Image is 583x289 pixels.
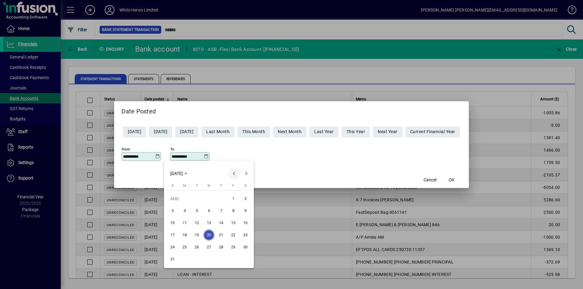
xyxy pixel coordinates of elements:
[183,184,186,188] span: M
[203,217,215,229] button: Wed Aug 13 2025
[227,205,239,217] button: Fri Aug 08 2025
[191,217,202,228] span: 12
[228,242,239,253] span: 29
[239,205,251,217] button: Sat Aug 09 2025
[179,205,190,216] span: 4
[240,205,251,216] span: 9
[168,168,190,179] button: Choose month and year
[220,184,222,188] span: T
[191,205,203,217] button: Tue Aug 05 2025
[240,217,251,228] span: 16
[240,230,251,240] span: 23
[196,184,198,188] span: T
[179,205,191,217] button: Mon Aug 04 2025
[228,217,239,228] span: 15
[239,241,251,253] button: Sat Aug 30 2025
[207,184,210,188] span: W
[216,230,227,240] span: 21
[179,242,190,253] span: 25
[227,229,239,241] button: Fri Aug 22 2025
[179,230,190,240] span: 18
[167,217,178,228] span: 10
[228,205,239,216] span: 8
[203,217,214,228] span: 13
[179,217,191,229] button: Mon Aug 11 2025
[167,254,178,265] span: 31
[215,229,227,241] button: Thu Aug 21 2025
[203,229,215,241] button: Wed Aug 20 2025
[191,205,202,216] span: 5
[215,241,227,253] button: Thu Aug 28 2025
[239,229,251,241] button: Sat Aug 23 2025
[166,205,179,217] button: Sun Aug 03 2025
[227,217,239,229] button: Fri Aug 15 2025
[203,205,214,216] span: 6
[191,230,202,240] span: 19
[216,217,227,228] span: 14
[191,217,203,229] button: Tue Aug 12 2025
[172,184,174,188] span: S
[216,205,227,216] span: 7
[179,229,191,241] button: Mon Aug 18 2025
[240,242,251,253] span: 30
[227,193,239,205] button: Fri Aug 01 2025
[167,205,178,216] span: 3
[215,217,227,229] button: Thu Aug 14 2025
[239,193,251,205] button: Sat Aug 02 2025
[228,167,240,180] button: Previous month
[166,217,179,229] button: Sun Aug 10 2025
[244,184,247,188] span: S
[170,171,183,176] span: [DATE]
[179,217,190,228] span: 11
[167,242,178,253] span: 24
[215,205,227,217] button: Thu Aug 07 2025
[240,167,252,180] button: Next month
[227,241,239,253] button: Fri Aug 29 2025
[203,205,215,217] button: Wed Aug 06 2025
[203,241,215,253] button: Wed Aug 27 2025
[191,242,202,253] span: 26
[191,241,203,253] button: Tue Aug 26 2025
[191,229,203,241] button: Tue Aug 19 2025
[240,193,251,204] span: 2
[228,230,239,240] span: 22
[203,242,214,253] span: 27
[232,184,234,188] span: F
[166,229,179,241] button: Sun Aug 17 2025
[167,230,178,240] span: 17
[228,193,239,204] span: 1
[203,230,214,240] span: 20
[216,242,227,253] span: 28
[179,241,191,253] button: Mon Aug 25 2025
[166,253,179,265] button: Sun Aug 31 2025
[166,241,179,253] button: Sun Aug 24 2025
[239,217,251,229] button: Sat Aug 16 2025
[166,193,227,205] td: AUG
